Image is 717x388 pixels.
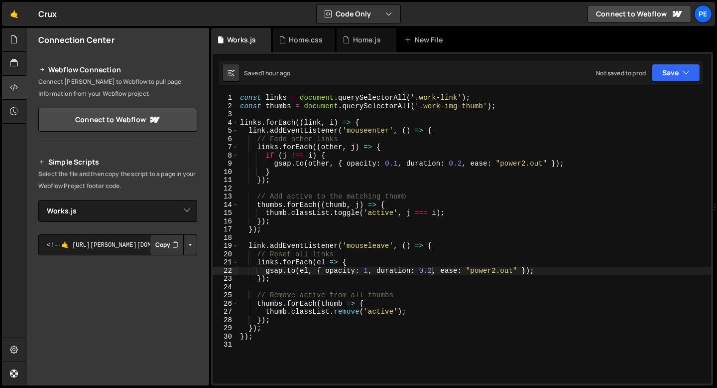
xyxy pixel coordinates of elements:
h2: Simple Scripts [38,156,197,168]
div: 3 [213,110,239,119]
button: Copy [150,234,184,255]
div: 14 [213,201,239,209]
div: Home.js [353,35,381,45]
textarea: <!--🤙 [URL][PERSON_NAME][DOMAIN_NAME]> <script>document.addEventListener("DOMContentLoaded", func... [38,234,197,255]
div: 1 hour ago [262,69,291,77]
div: 19 [213,242,239,250]
div: 9 [213,160,239,168]
div: Saved [244,69,290,77]
iframe: YouTube video player [38,272,198,362]
div: 31 [213,341,239,349]
p: Select the file and then copy the script to a page in your Webflow Project footer code. [38,168,197,192]
div: 8 [213,152,239,160]
div: 13 [213,193,239,201]
div: 29 [213,324,239,333]
div: 25 [213,291,239,300]
div: 6 [213,135,239,144]
p: Connect [PERSON_NAME] to Webflow to pull page information from your Webflow project [38,76,197,100]
div: 28 [213,316,239,325]
a: 🤙 [2,2,26,26]
a: Connect to Webflow [588,5,691,23]
div: Works.js [227,35,256,45]
div: 23 [213,275,239,283]
div: 5 [213,127,239,135]
div: 11 [213,176,239,185]
button: Save [652,64,700,82]
div: Button group with nested dropdown [150,234,197,255]
div: 17 [213,225,239,234]
div: 22 [213,267,239,275]
div: 18 [213,234,239,242]
div: 30 [213,333,239,341]
div: 1 [213,94,239,102]
div: 26 [213,300,239,308]
div: 24 [213,283,239,292]
div: 7 [213,143,239,152]
div: 12 [213,185,239,193]
div: 16 [213,217,239,226]
div: Crux [38,8,57,20]
button: Code Only [317,5,400,23]
div: 15 [213,209,239,217]
div: 2 [213,102,239,111]
div: 20 [213,250,239,259]
div: Not saved to prod [596,69,646,77]
h2: Connection Center [38,34,115,45]
div: 10 [213,168,239,177]
a: Pe [694,5,712,23]
div: Home.css [289,35,323,45]
div: New File [404,35,446,45]
h2: Webflow Connection [38,64,197,76]
a: Connect to Webflow [38,108,197,132]
div: 21 [213,258,239,267]
div: 4 [213,119,239,127]
div: 27 [213,308,239,316]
